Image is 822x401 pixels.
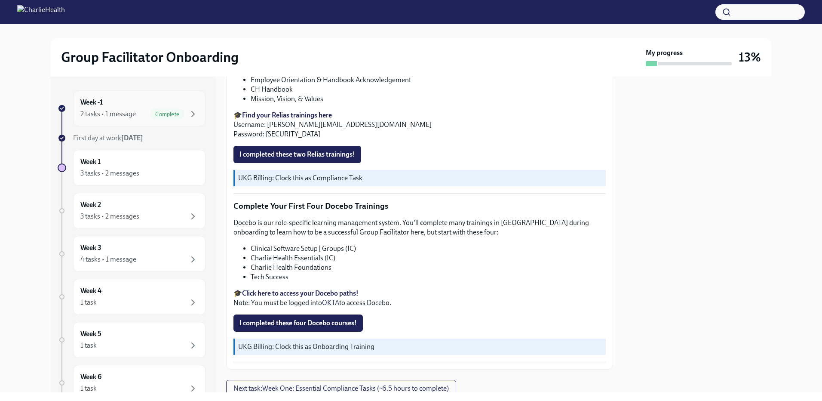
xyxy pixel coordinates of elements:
span: First day at work [73,134,143,142]
li: Clinical Software Setup | Groups (IC) [251,244,606,253]
img: CharlieHealth [17,5,65,19]
button: Next task:Week One: Essential Compliance Tasks (~6.5 hours to complete) [226,380,456,397]
div: 4 tasks • 1 message [80,255,136,264]
span: Complete [150,111,184,117]
div: 3 tasks • 2 messages [80,212,139,221]
strong: My progress [646,48,683,58]
span: I completed these four Docebo courses! [239,319,357,327]
h6: Week 6 [80,372,101,382]
h3: 13% [739,49,761,65]
li: Employee Orientation & Handbook Acknowledgement [251,75,606,85]
li: Charlie Health Foundations [251,263,606,272]
li: Tech Success [251,272,606,282]
a: Week 41 task [58,279,205,315]
a: Find your Relias trainings here [242,111,332,119]
h6: Week 3 [80,243,101,253]
h6: Week 5 [80,329,101,339]
div: 2 tasks • 1 message [80,109,136,119]
div: 1 task [80,298,97,307]
div: 1 task [80,341,97,350]
p: Complete Your First Four Docebo Trainings [233,200,606,212]
p: UKG Billing: Clock this as Compliance Task [238,173,602,183]
li: Mission, Vision, & Values [251,94,606,104]
button: I completed these two Relias trainings! [233,146,361,163]
p: 🎓 Username: [PERSON_NAME][EMAIL_ADDRESS][DOMAIN_NAME] Password: [SECURITY_DATA] [233,111,606,139]
p: Docebo is our role-specific learning management system. You'll complete many trainings in [GEOGRA... [233,218,606,237]
p: 🎓 Note: You must be logged into to access Docebo. [233,289,606,308]
span: I completed these two Relias trainings! [239,150,355,159]
h6: Week 4 [80,286,101,296]
p: UKG Billing: Clock this as Onboarding Training [238,342,602,352]
h6: Week 1 [80,157,101,167]
li: Charlie Health Essentials (IC) [251,253,606,263]
h6: Week -1 [80,98,103,107]
a: OKTA [322,299,339,307]
strong: [DATE] [121,134,143,142]
h2: Group Facilitator Onboarding [61,49,239,66]
a: Week 34 tasks • 1 message [58,236,205,272]
span: Next task : Week One: Essential Compliance Tasks (~6.5 hours to complete) [233,384,449,393]
a: Week 61 task [58,365,205,401]
li: CH Handbook [251,85,606,94]
h6: Week 2 [80,200,101,210]
button: I completed these four Docebo courses! [233,315,363,332]
a: Week -12 tasks • 1 messageComplete [58,90,205,126]
a: Week 51 task [58,322,205,358]
div: 3 tasks • 2 messages [80,169,139,178]
a: First day at work[DATE] [58,133,205,143]
div: 1 task [80,384,97,393]
a: Week 13 tasks • 2 messages [58,150,205,186]
a: Click here to access your Docebo paths! [242,289,359,297]
a: Week 23 tasks • 2 messages [58,193,205,229]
